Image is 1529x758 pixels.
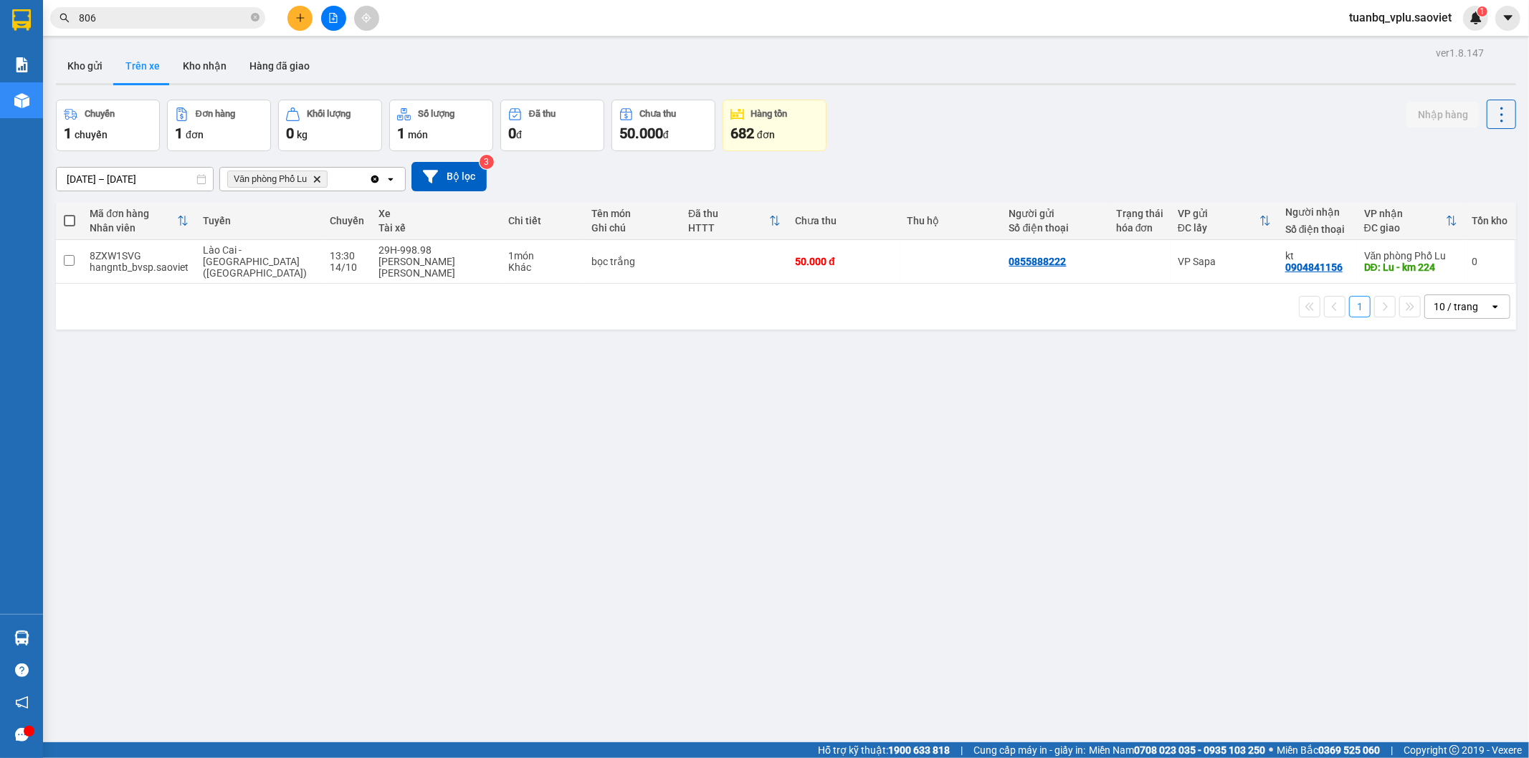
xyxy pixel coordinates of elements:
sup: 1 [1477,6,1487,16]
span: Miền Bắc [1277,742,1380,758]
span: close-circle [251,11,259,25]
div: 29H-998.98 [378,244,494,256]
div: Đã thu [529,109,556,119]
div: Người gửi [1009,208,1102,219]
div: ver 1.8.147 [1436,45,1484,61]
span: question-circle [15,663,29,677]
span: close-circle [251,13,259,21]
th: Toggle SortBy [82,202,196,240]
button: Hàng đã giao [238,49,321,83]
span: 1 [64,125,72,142]
img: warehouse-icon [14,630,29,646]
svg: open [385,173,396,185]
div: 14/10 [330,262,364,273]
div: VP Sapa [1178,256,1271,267]
span: đ [516,129,522,140]
button: caret-down [1495,6,1520,31]
span: file-add [328,13,338,23]
span: Hỗ trợ kỹ thuật: [818,742,950,758]
div: 0904841156 [1285,262,1343,273]
th: Toggle SortBy [1171,202,1278,240]
th: Toggle SortBy [681,202,788,240]
div: Ghi chú [591,222,674,234]
button: 1 [1349,296,1371,317]
img: warehouse-icon [14,93,29,108]
sup: 3 [480,155,494,169]
div: Thu hộ [908,215,995,226]
svg: Clear all [369,173,381,185]
button: Trên xe [114,49,171,83]
div: 0 [1472,256,1507,267]
img: icon-new-feature [1470,11,1482,24]
span: kg [297,129,308,140]
button: Chuyến1chuyến [56,100,160,151]
button: Đơn hàng1đơn [167,100,271,151]
span: caret-down [1502,11,1515,24]
div: Tài xế [378,222,494,234]
input: Select a date range. [57,168,213,191]
span: Văn phòng Phố Lu [234,173,307,185]
svg: Delete [313,175,321,183]
div: Tên món [591,208,674,219]
img: solution-icon [14,57,29,72]
span: 0 [286,125,294,142]
span: plus [295,13,305,23]
span: aim [361,13,371,23]
button: Bộ lọc [411,162,487,191]
div: 10 / trang [1434,299,1478,314]
strong: 0708 023 035 - 0935 103 250 [1134,744,1265,756]
span: Lào Cai - [GEOGRAPHIC_DATA] ([GEOGRAPHIC_DATA]) [203,244,307,279]
button: Chưa thu50.000đ [611,100,715,151]
div: hangntb_bvsp.saoviet [90,262,189,273]
span: | [1391,742,1393,758]
div: Hàng tồn [751,109,788,119]
span: tuanbq_vplu.saoviet [1338,9,1463,27]
div: 8ZXW1SVG [90,250,189,262]
button: Hàng tồn682đơn [723,100,827,151]
div: 1 món [508,250,577,262]
div: Tuyến [203,215,315,226]
div: Số điện thoại [1285,224,1350,235]
div: Xe [378,208,494,219]
span: search [59,13,70,23]
span: 682 [730,125,754,142]
div: 13:30 [330,250,364,262]
button: plus [287,6,313,31]
div: HTTT [688,222,769,234]
span: notification [15,696,29,709]
button: Nhập hàng [1406,102,1480,128]
span: đ [663,129,669,140]
div: DĐ: Lu - km 224 [1364,262,1457,273]
strong: 0369 525 060 [1318,744,1380,756]
div: Tồn kho [1472,215,1507,226]
th: Toggle SortBy [1357,202,1464,240]
span: 1 [1480,6,1485,16]
div: Người nhận [1285,206,1350,218]
div: [PERSON_NAME] [PERSON_NAME] [378,256,494,279]
span: 50.000 [619,125,663,142]
img: logo-vxr [12,9,31,31]
div: Khác [508,262,577,273]
div: 50.000 đ [795,256,892,267]
span: 0 [508,125,516,142]
div: kt [1285,250,1350,262]
div: Đơn hàng [196,109,235,119]
div: Trạng thái [1116,208,1163,219]
span: 1 [175,125,183,142]
div: VP nhận [1364,208,1446,219]
div: Văn phòng Phố Lu [1364,250,1457,262]
div: bọc trắng [591,256,674,267]
div: Đã thu [688,208,769,219]
button: Khối lượng0kg [278,100,382,151]
button: file-add [321,6,346,31]
button: Số lượng1món [389,100,493,151]
span: ⚪️ [1269,747,1273,753]
div: ĐC lấy [1178,222,1259,234]
button: aim [354,6,379,31]
input: Tìm tên, số ĐT hoặc mã đơn [79,10,248,26]
div: Chưa thu [795,215,892,226]
div: hóa đơn [1116,222,1163,234]
span: | [961,742,963,758]
div: Chi tiết [508,215,577,226]
span: đơn [757,129,775,140]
